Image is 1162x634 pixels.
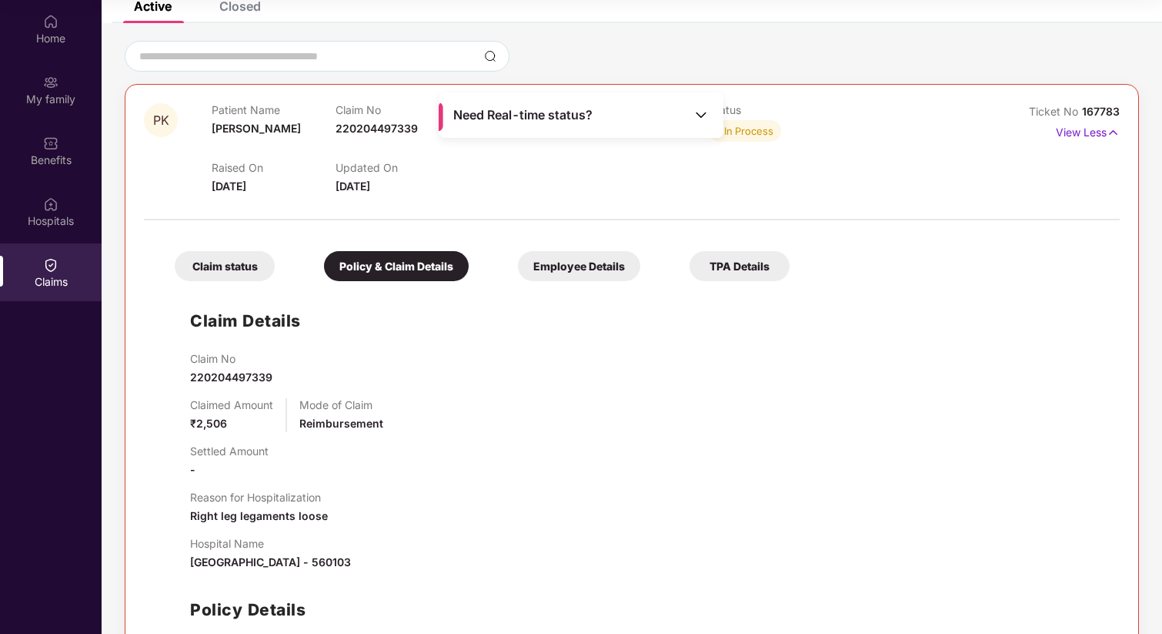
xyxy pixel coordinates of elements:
[190,444,269,458] p: Settled Amount
[190,352,272,365] p: Claim No
[212,161,336,174] p: Raised On
[190,398,273,411] p: Claimed Amount
[336,179,370,193] span: [DATE]
[175,251,275,281] div: Claim status
[212,179,246,193] span: [DATE]
[43,75,58,90] img: svg+xml;base64,PHN2ZyB3aWR0aD0iMjAiIGhlaWdodD0iMjAiIHZpZXdCb3g9IjAgMCAyMCAyMCIgZmlsbD0ibm9uZSIgeG...
[299,417,383,430] span: Reimbursement
[43,14,58,29] img: svg+xml;base64,PHN2ZyBpZD0iSG9tZSIgeG1sbnM9Imh0dHA6Ly93d3cudzMub3JnLzIwMDAvc3ZnIiB3aWR0aD0iMjAiIG...
[190,555,351,569] span: [GEOGRAPHIC_DATA] - 560103
[190,537,351,550] p: Hospital Name
[299,398,383,411] p: Mode of Claim
[690,251,790,281] div: TPA Details
[453,107,593,123] span: Need Real-time status?
[724,123,773,139] div: In Process
[1107,124,1120,141] img: svg+xml;base64,PHN2ZyB4bWxucz0iaHR0cDovL3d3dy53My5vcmcvMjAwMC9zdmciIHdpZHRoPSIxNyIgaGVpZ2h0PSIxNy...
[43,136,58,151] img: svg+xml;base64,PHN2ZyBpZD0iQmVuZWZpdHMiIHhtbG5zPSJodHRwOi8vd3d3LnczLm9yZy8yMDAwL3N2ZyIgd2lkdGg9Ij...
[1029,105,1082,118] span: Ticket No
[190,509,328,522] span: Right leg legaments loose
[43,257,58,273] img: svg+xml;base64,PHN2ZyBpZD0iQ2xhaW0iIHhtbG5zPSJodHRwOi8vd3d3LnczLm9yZy8yMDAwL3N2ZyIgd2lkdGg9IjIwIi...
[190,417,227,430] span: ₹2,506
[190,308,301,334] h1: Claim Details
[190,597,306,622] h1: Policy Details
[709,103,833,116] p: Status
[153,114,169,127] span: PK
[190,371,272,384] span: 220204497339
[324,251,469,281] div: Policy & Claim Details
[190,463,195,476] span: -
[336,161,459,174] p: Updated On
[190,491,328,504] p: Reason for Hospitalization
[212,122,301,135] span: [PERSON_NAME]
[336,122,418,135] span: 220204497339
[1082,105,1120,118] span: 167783
[518,251,640,281] div: Employee Details
[693,107,709,122] img: Toggle Icon
[336,103,459,116] p: Claim No
[212,103,336,116] p: Patient Name
[484,50,496,62] img: svg+xml;base64,PHN2ZyBpZD0iU2VhcmNoLTMyeDMyIiB4bWxucz0iaHR0cDovL3d3dy53My5vcmcvMjAwMC9zdmciIHdpZH...
[1056,120,1120,141] p: View Less
[43,196,58,212] img: svg+xml;base64,PHN2ZyBpZD0iSG9zcGl0YWxzIiB4bWxucz0iaHR0cDovL3d3dy53My5vcmcvMjAwMC9zdmciIHdpZHRoPS...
